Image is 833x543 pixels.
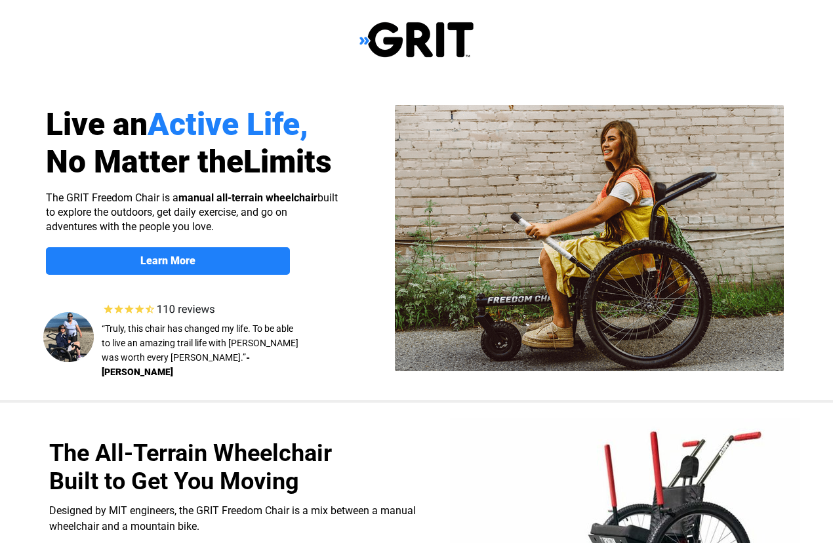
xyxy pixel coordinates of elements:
span: Designed by MIT engineers, the GRIT Freedom Chair is a mix between a manual wheelchair and a moun... [49,504,416,533]
span: Live an [46,106,148,143]
span: Limits [243,143,332,180]
span: Active Life, [148,106,308,143]
span: “Truly, this chair has changed my life. To be able to live an amazing trail life with [PERSON_NAM... [102,323,298,363]
span: No Matter the [46,143,243,180]
a: Learn More [46,247,290,275]
span: The GRIT Freedom Chair is a built to explore the outdoors, get daily exercise, and go on adventur... [46,191,338,233]
strong: Learn More [140,254,195,267]
span: The All-Terrain Wheelchair Built to Get You Moving [49,439,332,495]
strong: manual all-terrain wheelchair [178,191,317,204]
